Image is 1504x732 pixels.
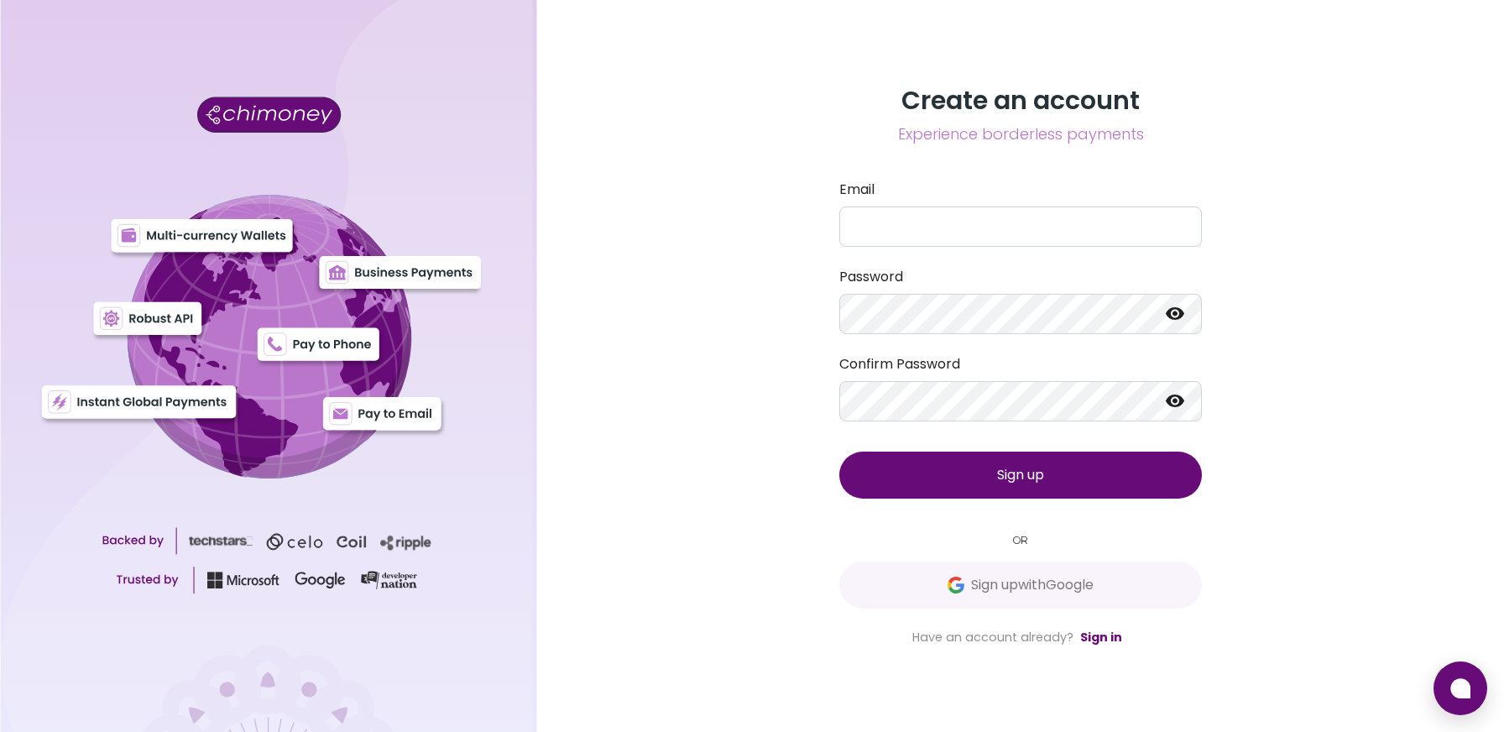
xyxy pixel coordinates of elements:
[839,532,1202,548] small: OR
[839,180,1202,200] label: Email
[997,465,1044,484] span: Sign up
[839,267,1202,287] label: Password
[839,354,1202,374] label: Confirm Password
[1080,629,1122,646] a: Sign in
[839,452,1202,499] button: Sign up
[1433,661,1487,715] button: Open chat window
[839,562,1202,609] button: GoogleSign upwithGoogle
[839,86,1202,116] h3: Create an account
[971,575,1094,595] span: Sign up with Google
[948,577,964,593] img: Google
[839,123,1202,146] span: Experience borderless payments
[912,629,1073,646] span: Have an account already?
